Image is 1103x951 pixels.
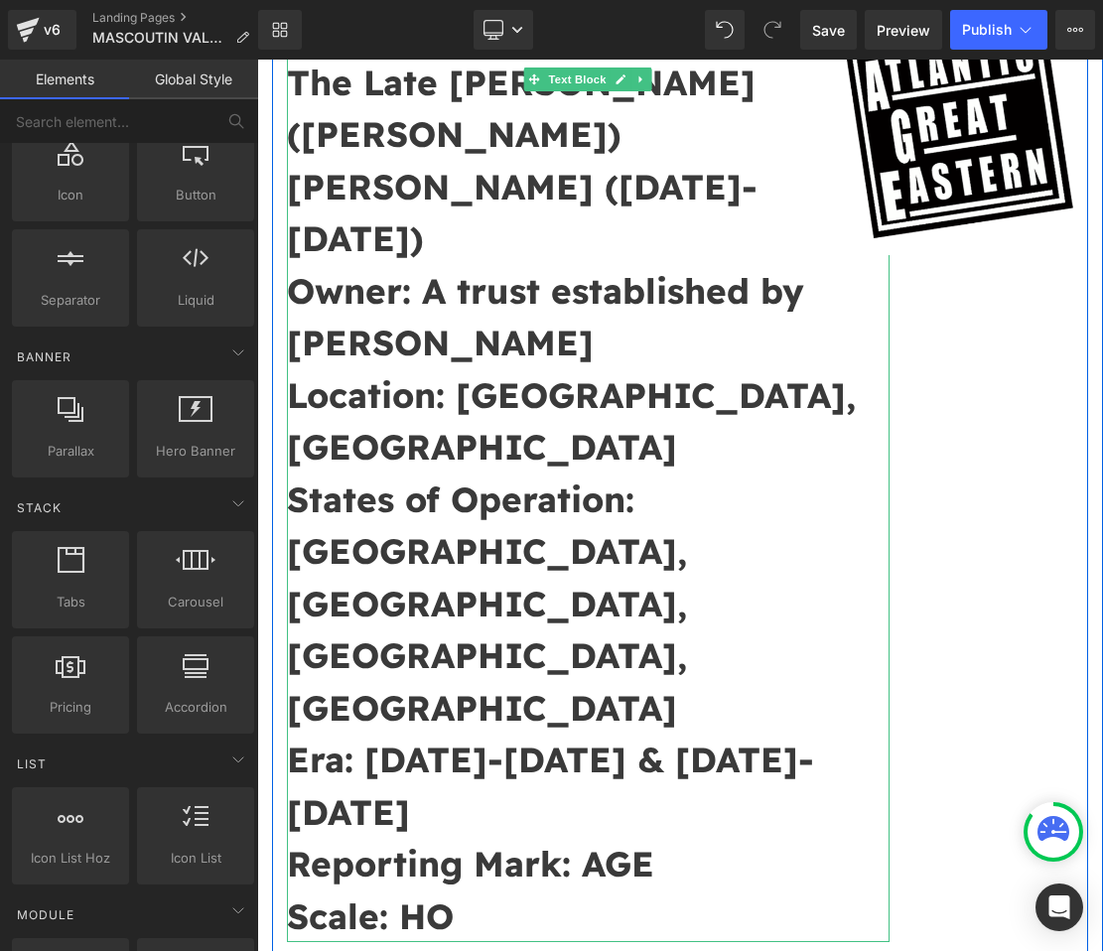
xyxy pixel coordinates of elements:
[18,592,123,612] span: Tabs
[812,20,845,41] span: Save
[18,441,123,462] span: Parallax
[1055,10,1095,50] button: More
[18,697,123,718] span: Pricing
[374,8,395,32] a: Expand / Collapse
[1035,883,1083,931] div: Open Intercom Messenger
[18,290,123,311] span: Separator
[705,10,745,50] button: Undo
[8,10,76,50] a: v6
[15,498,64,517] span: Stack
[30,678,557,774] b: Era: [DATE]-[DATE] & [DATE]-[DATE]
[877,20,930,41] span: Preview
[92,10,265,26] a: Landing Pages
[288,8,353,32] span: Text Block
[30,314,599,410] b: Location: [GEOGRAPHIC_DATA], [GEOGRAPHIC_DATA]
[258,10,302,50] a: New Library
[143,290,248,311] span: Liquid
[15,754,49,773] span: List
[30,418,430,670] b: States of Operation: [GEOGRAPHIC_DATA], [GEOGRAPHIC_DATA], [GEOGRAPHIC_DATA], [GEOGRAPHIC_DATA]
[40,17,65,43] div: v6
[143,441,248,462] span: Hero Banner
[950,10,1047,50] button: Publish
[143,697,248,718] span: Accordion
[15,905,76,924] span: Module
[30,782,397,826] b: Reporting Mark: AGE
[92,30,227,46] span: MASCOUTIN VALLEY
[865,10,942,50] a: Preview
[143,592,248,612] span: Carousel
[30,835,197,879] b: Scale: HO
[18,848,123,869] span: Icon List Hoz
[15,347,73,366] span: Banner
[30,1,500,202] b: The Late [PERSON_NAME] ([PERSON_NAME]) [PERSON_NAME] ([DATE]-[DATE])
[18,185,123,205] span: Icon
[753,10,792,50] button: Redo
[143,185,248,205] span: Button
[143,848,248,869] span: Icon List
[962,22,1012,38] span: Publish
[129,60,258,99] a: Global Style
[30,209,547,306] b: Owner: A trust established by [PERSON_NAME]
